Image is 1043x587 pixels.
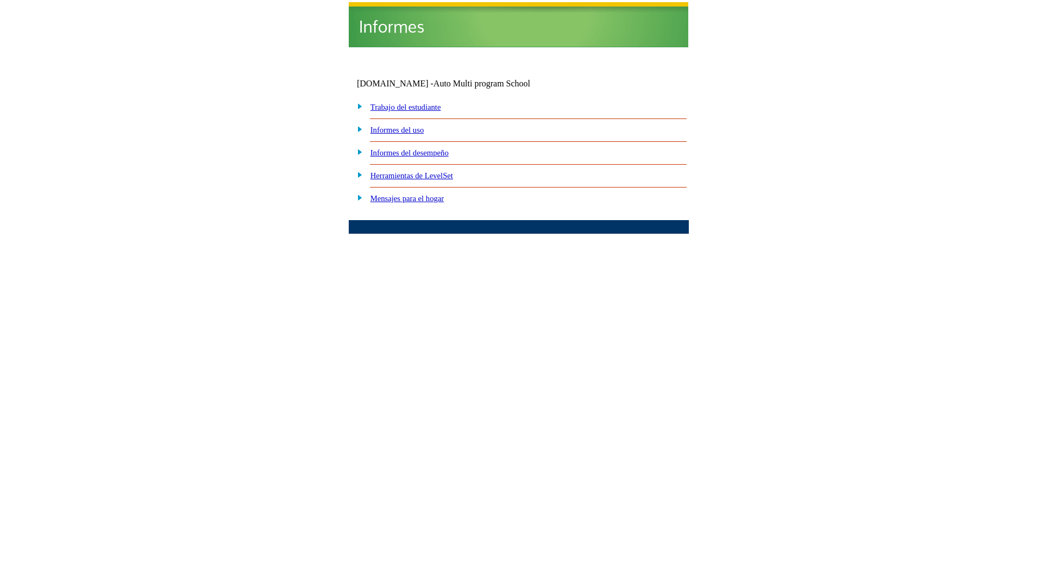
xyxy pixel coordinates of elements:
[370,194,444,203] a: Mensajes para el hogar
[370,171,453,180] a: Herramientas de LevelSet
[433,79,530,88] nobr: Auto Multi program School
[370,148,449,157] a: Informes del desempeño
[370,103,441,111] a: Trabajo del estudiante
[351,147,363,157] img: plus.gif
[370,126,424,134] a: Informes del uso
[351,170,363,179] img: plus.gif
[349,2,688,47] img: header
[351,192,363,202] img: plus.gif
[351,124,363,134] img: plus.gif
[357,79,557,89] td: [DOMAIN_NAME] -
[351,101,363,111] img: plus.gif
